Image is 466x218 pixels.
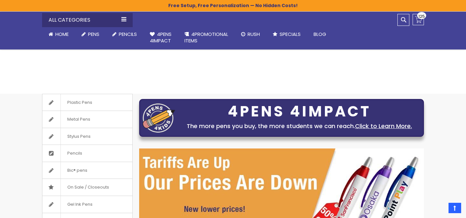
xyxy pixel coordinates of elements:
a: Metal Pens [42,111,132,128]
a: Stylus Pens [42,128,132,145]
span: Pencils [61,145,89,162]
div: The more pens you buy, the more students we can reach. [178,122,420,131]
span: Bic® pens [61,162,94,179]
span: 4Pens 4impact [150,31,172,44]
a: Gel Ink Pens [42,196,132,213]
a: Bic® pens [42,162,132,179]
a: 4PROMOTIONALITEMS [178,27,235,48]
div: All Categories [42,13,133,27]
div: 4PENS 4IMPACT [178,105,420,118]
a: Pens [75,27,106,41]
a: Blog [307,27,333,41]
a: Top [449,203,461,213]
span: Blog [314,31,326,38]
a: Pencils [42,145,132,162]
span: Specials [280,31,301,38]
a: Rush [235,27,266,41]
span: 125 [418,13,425,19]
span: Rush [248,31,260,38]
a: On Sale / Closeouts [42,179,132,196]
img: four_pen_logo.png [143,103,175,133]
a: 4Pens4impact [143,27,178,48]
span: Gel Ink Pens [61,196,99,213]
span: Home [55,31,69,38]
span: Stylus Pens [61,128,97,145]
a: Click to Learn More. [355,122,412,130]
span: Plastic Pens [61,94,99,111]
a: Home [42,27,75,41]
span: Pencils [119,31,137,38]
a: 125 [413,14,424,25]
span: Pens [88,31,99,38]
span: Metal Pens [61,111,97,128]
span: 4PROMOTIONAL ITEMS [184,31,228,44]
span: On Sale / Closeouts [61,179,116,196]
a: Pencils [106,27,143,41]
a: Plastic Pens [42,94,132,111]
a: Specials [266,27,307,41]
